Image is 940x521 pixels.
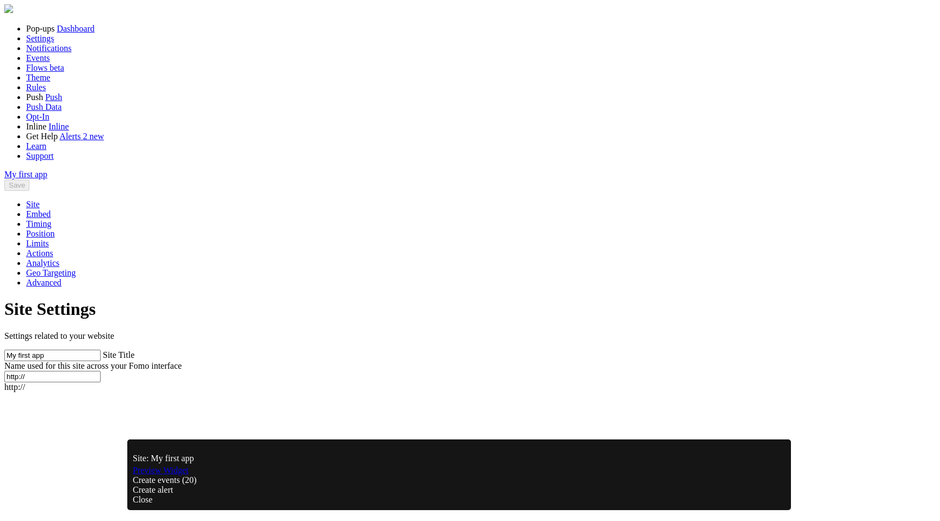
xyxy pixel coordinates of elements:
span: beta [50,63,64,72]
a: Site [26,200,40,209]
div: Create alert [133,485,786,495]
span: 2 new [83,132,104,141]
a: Actions [26,249,53,258]
a: Alerts 2 new [59,132,104,141]
a: Limits [26,239,49,248]
a: My first app [4,170,47,179]
span: Flows [26,63,47,72]
a: Preview Widget [133,466,189,475]
a: Flows beta [26,63,64,72]
a: Position [26,229,54,238]
a: Inline [48,122,69,131]
a: Advanced [26,278,61,287]
a: Learn [26,141,46,151]
a: Push Data [26,102,61,111]
a: Timing [26,219,52,228]
div: Create events (20) [133,475,786,485]
a: Analytics [26,258,59,268]
a: Push [45,92,62,102]
a: Theme [26,73,50,82]
span: Inline [26,122,46,131]
a: Settings [26,34,54,43]
label: Site Title [103,350,134,359]
a: Support [26,151,54,160]
span: Get Help [26,132,58,141]
div: Close [133,495,786,505]
span: Alerts [59,132,81,141]
div: http:// [4,382,936,392]
span: Push [26,92,43,102]
a: Embed [26,209,51,219]
div: Name used for this site across your Fomo interface [4,361,936,371]
a: Geo Targeting [26,268,76,277]
h1: Site Settings [4,299,936,319]
a: Notifications [26,44,72,53]
a: Opt-In [26,112,50,121]
p: Site: My first app [133,454,786,463]
span: Pop-ups [26,24,54,33]
a: Events [26,53,50,63]
p: Settings related to your website [4,331,936,341]
button: Save [4,179,29,191]
a: Rules [26,83,46,92]
a: Dashboard [57,24,94,33]
img: fomo-relay-logo-orange.svg [4,4,13,13]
